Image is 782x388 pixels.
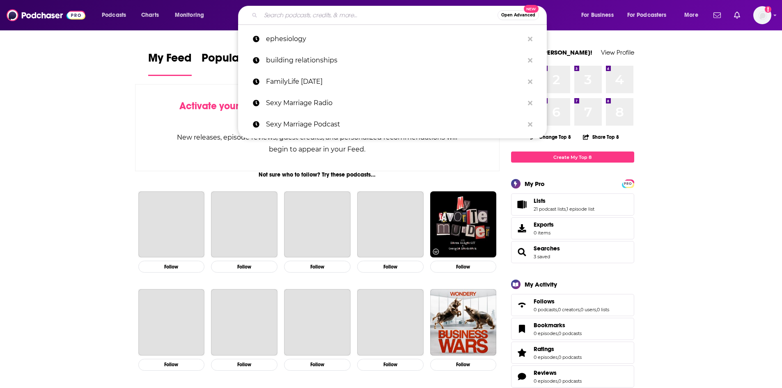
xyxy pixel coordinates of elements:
span: Lists [534,197,546,204]
a: Bookmarks [534,321,582,329]
a: The Daily [357,191,424,258]
p: building relationships [266,50,524,71]
a: Radiolab [138,289,205,356]
a: 21 podcast lists [534,206,566,212]
span: Reviews [511,365,634,388]
button: open menu [576,9,624,22]
button: Share Top 8 [582,129,619,145]
a: Follows [514,299,530,311]
div: Not sure who to follow? Try these podcasts... [135,171,500,178]
a: Lists [514,199,530,210]
a: FamilyLife [DATE] [238,71,547,92]
a: 0 creators [558,307,580,312]
a: Freakonomics Radio [284,289,351,356]
button: Follow [211,261,277,273]
span: Charts [141,9,159,21]
span: , [557,378,558,384]
span: , [596,307,597,312]
a: 0 podcasts [558,331,582,336]
button: open menu [679,9,709,22]
span: Ratings [511,342,634,364]
a: Ologies with Alie Ward [211,289,277,356]
span: New [524,5,539,13]
div: by following Podcasts, Creators, Lists, and other Users! [177,100,459,124]
span: Open Advanced [501,13,535,17]
a: The Joe Rogan Experience [138,191,205,258]
div: Search podcasts, credits, & more... [246,6,555,25]
button: Follow [284,261,351,273]
img: Podchaser - Follow, Share and Rate Podcasts [7,7,85,23]
a: building relationships [238,50,547,71]
a: ephesiology [238,28,547,50]
a: Bookmarks [514,323,530,335]
a: Sexy Marriage Podcast [238,114,547,135]
a: Reviews [514,371,530,382]
a: 0 episodes [534,354,557,360]
a: Welcome [PERSON_NAME]! [511,48,592,56]
span: PRO [623,181,633,187]
button: Follow [284,359,351,371]
a: Create My Top 8 [511,152,634,163]
a: 0 users [580,307,596,312]
a: Business Wars [430,289,497,356]
a: Planet Money [284,191,351,258]
span: My Feed [148,51,192,70]
a: Exports [511,217,634,239]
span: More [684,9,698,21]
a: Lists [534,197,594,204]
a: 0 podcasts [558,378,582,384]
span: , [557,331,558,336]
a: PRO [623,180,633,186]
a: Searches [514,246,530,258]
img: My Favorite Murder with Karen Kilgariff and Georgia Hardstark [430,191,497,258]
span: Exports [534,221,554,228]
a: My Feed [148,51,192,76]
a: Follows [534,298,609,305]
div: New releases, episode reviews, guest credits, and personalized recommendations will begin to appe... [177,131,459,155]
a: 1 episode list [566,206,594,212]
a: 0 episodes [534,378,557,384]
span: For Podcasters [627,9,667,21]
span: Reviews [534,369,557,377]
a: 0 episodes [534,331,557,336]
p: Sexy Marriage Radio [266,92,524,114]
span: Lists [511,193,634,216]
p: Sexy Marriage Podcast [266,114,524,135]
a: 3 saved [534,254,550,259]
div: My Pro [525,180,545,188]
a: Searches [534,245,560,252]
input: Search podcasts, credits, & more... [261,9,498,22]
button: Follow [138,359,205,371]
p: FamilyLife Today [266,71,524,92]
button: open menu [96,9,137,22]
svg: Add a profile image [765,6,771,13]
button: Open AdvancedNew [498,10,539,20]
span: 0 items [534,230,554,236]
img: User Profile [753,6,771,24]
button: Follow [138,261,205,273]
a: This American Life [211,191,277,258]
a: 0 podcasts [558,354,582,360]
a: Show notifications dropdown [731,8,743,22]
a: Reviews [534,369,582,377]
p: ephesiology [266,28,524,50]
button: Follow [430,261,497,273]
a: Popular Feed [202,51,271,76]
span: , [557,354,558,360]
button: open menu [169,9,215,22]
span: Popular Feed [202,51,271,70]
a: Show notifications dropdown [710,8,724,22]
span: Follows [534,298,555,305]
a: Sexy Marriage Radio [238,92,547,114]
button: open menu [622,9,679,22]
button: Change Top 8 [525,132,576,142]
a: Ratings [534,345,582,353]
a: Ratings [514,347,530,358]
span: Ratings [534,345,554,353]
